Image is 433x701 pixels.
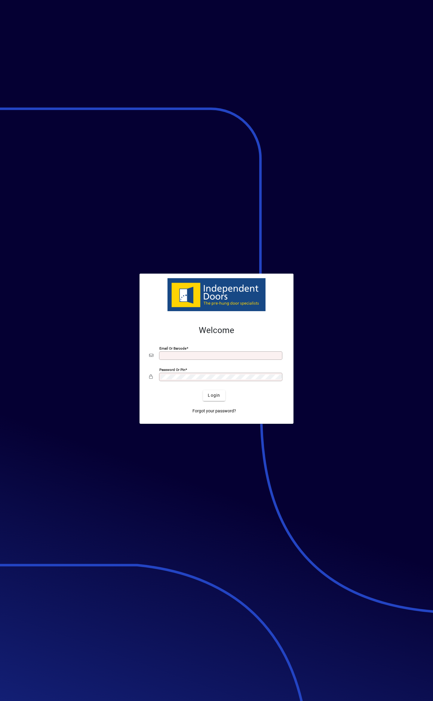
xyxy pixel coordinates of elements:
[159,346,186,350] mat-label: Email or Barcode
[208,392,220,399] span: Login
[192,408,236,414] span: Forgot your password?
[149,325,284,335] h2: Welcome
[190,406,238,417] a: Forgot your password?
[203,390,225,401] button: Login
[159,367,185,372] mat-label: Password or Pin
